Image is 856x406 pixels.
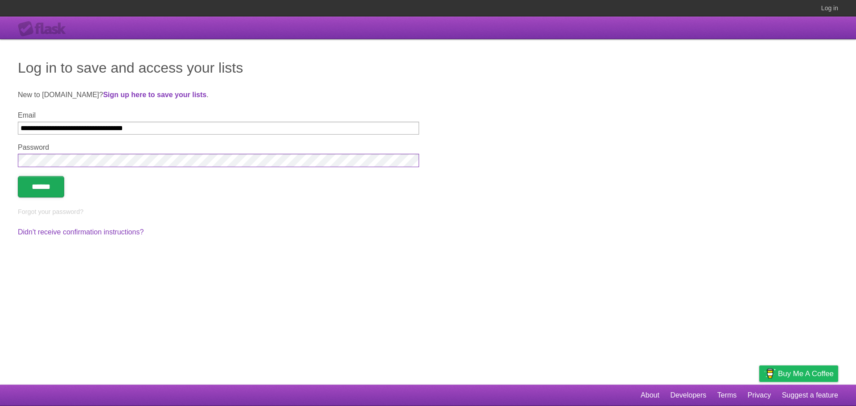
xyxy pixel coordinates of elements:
img: Buy me a coffee [764,366,776,381]
a: Privacy [748,387,771,404]
a: Suggest a feature [782,387,838,404]
a: Terms [717,387,737,404]
a: Sign up here to save your lists [103,91,206,98]
a: Buy me a coffee [759,365,838,382]
label: Password [18,144,419,152]
a: Developers [670,387,706,404]
h1: Log in to save and access your lists [18,57,838,78]
span: Buy me a coffee [778,366,834,381]
a: Didn't receive confirmation instructions? [18,228,144,236]
div: Flask [18,21,71,37]
p: New to [DOMAIN_NAME]? . [18,90,838,100]
a: About [641,387,659,404]
label: Email [18,111,419,119]
a: Forgot your password? [18,208,83,215]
